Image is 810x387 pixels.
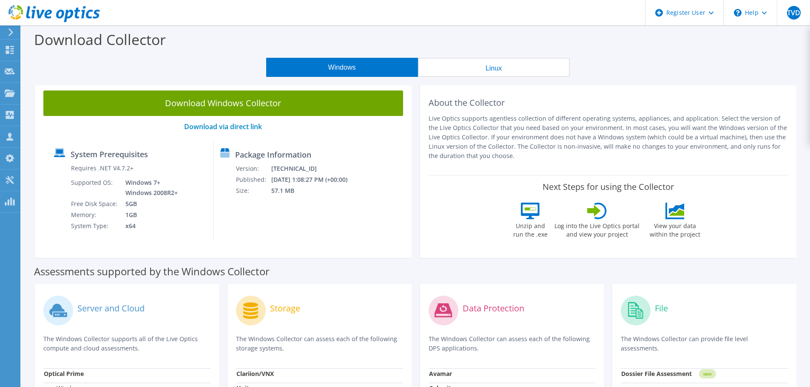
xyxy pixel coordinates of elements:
[644,219,705,239] label: View your data within the project
[235,150,311,159] label: Package Information
[236,163,271,174] td: Version:
[43,90,403,116] a: Download Windows Collector
[34,267,270,276] label: Assessments supported by the Windows Collector
[44,370,84,378] strong: Optical Prime
[621,334,788,353] p: The Windows Collector can provide file level assessments.
[734,9,742,17] svg: \n
[543,182,674,192] label: Next Steps for using the Collector
[71,164,134,172] label: Requires .NET V4.7.2+
[119,177,179,198] td: Windows 7+ Windows 2008R2+
[787,6,801,20] span: TVD
[429,370,452,378] strong: Avamar
[119,220,179,232] td: x64
[554,219,640,239] label: Log into the Live Optics portal and view your project
[71,198,119,209] td: Free Disk Space:
[71,209,119,220] td: Memory:
[236,185,271,196] td: Size:
[621,370,692,378] strong: Dossier File Assessment
[511,219,550,239] label: Unzip and run the .exe
[270,304,300,313] label: Storage
[71,177,119,198] td: Supported OS:
[236,370,274,378] strong: Clariion/VNX
[418,58,570,77] button: Linux
[236,334,403,353] p: The Windows Collector can assess each of the following storage systems.
[119,198,179,209] td: 5GB
[429,98,788,108] h2: About the Collector
[266,58,418,77] button: Windows
[119,209,179,220] td: 1GB
[271,185,359,196] td: 57.1 MB
[429,114,788,161] p: Live Optics supports agentless collection of different operating systems, appliances, and applica...
[429,334,596,353] p: The Windows Collector can assess each of the following DPS applications.
[34,30,166,49] label: Download Collector
[463,304,524,313] label: Data Protection
[71,220,119,232] td: System Type:
[271,163,359,174] td: [TECHNICAL_ID]
[43,334,210,353] p: The Windows Collector supports all of the Live Optics compute and cloud assessments.
[703,372,712,376] tspan: NEW!
[71,150,148,158] label: System Prerequisites
[236,174,271,185] td: Published:
[77,304,145,313] label: Server and Cloud
[271,174,359,185] td: [DATE] 1:08:27 PM (+00:00)
[655,304,668,313] label: File
[184,122,262,131] a: Download via direct link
